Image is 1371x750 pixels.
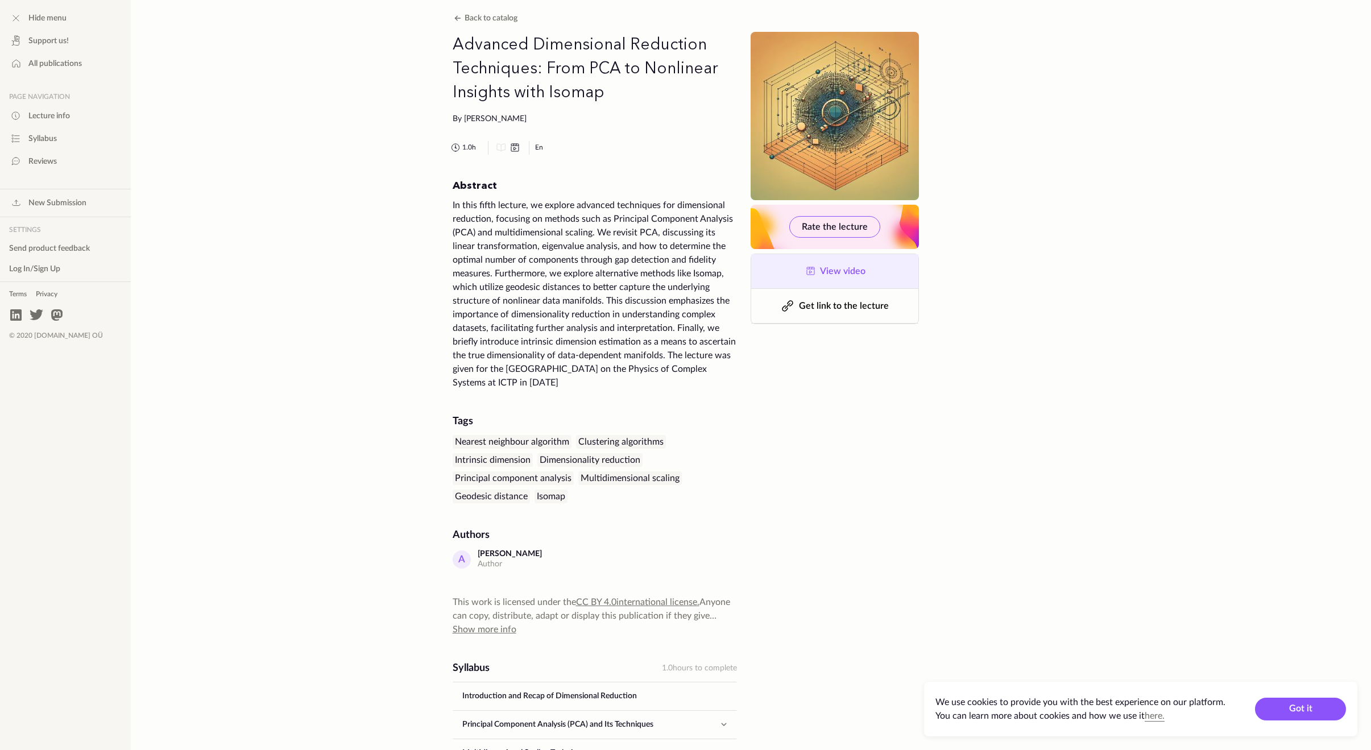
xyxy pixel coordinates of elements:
div: A [453,550,471,569]
div: 1.0 [662,661,737,675]
div: Nearest neighbour algorithm [453,435,571,449]
div: [PERSON_NAME] [478,549,542,559]
button: Get link to the lecture [751,289,918,323]
button: Show more info [453,623,516,636]
h1: Advanced Dimensional Reduction Techniques: From PCA to Nonlinear Insights with Isomap [453,32,737,103]
abbr: English [535,144,543,151]
div: Author [478,559,542,570]
button: Got it [1255,698,1346,720]
button: Rate the lecture [789,216,880,238]
div: Principal component analysis [453,471,574,485]
div: Syllabus [453,661,490,675]
div: Isomap [535,490,568,503]
a: View video [751,254,918,288]
span: View video [820,267,865,276]
button: Principal Component Analysis (PCA) and Its Techniques [453,711,736,738]
div: Geodesic distance [453,490,530,503]
div: Authors [453,528,737,542]
div: Intrinsic dimension [453,453,533,467]
a: Principal Component Analysis (PCA) and Its Techniques [453,711,715,738]
div: By [PERSON_NAME] [453,114,737,125]
div: Clustering algorithms [576,435,666,449]
a: CC BY 4.0international license. [576,598,699,607]
div: Tags [453,415,737,428]
div: Anyone can copy, distribute, adapt or display this publication if they give author a proper credi... [453,595,737,623]
span: hours to complete [673,664,737,672]
span: This work is licensed under the [453,598,576,607]
span: We use cookies to provide you with the best experience on our platform. You can learn more about ... [935,698,1225,720]
div: In this fifth lecture, we explore advanced techniques for dimensional reduction, focusing on meth... [453,198,737,389]
button: Back to catalog [451,11,517,25]
span: Show more info [453,625,516,634]
h2: Abstract [453,180,737,192]
a: Introduction and Recap of Dimensional Reduction [453,682,736,710]
span: international license [616,598,697,607]
a: here. [1145,711,1165,720]
span: Get link to the lecture [799,301,889,310]
span: 1.0 h [462,143,476,152]
span: Back to catalog [465,14,517,22]
div: Multidimensional scaling [578,471,682,485]
div: Dimensionality reduction [537,453,643,467]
